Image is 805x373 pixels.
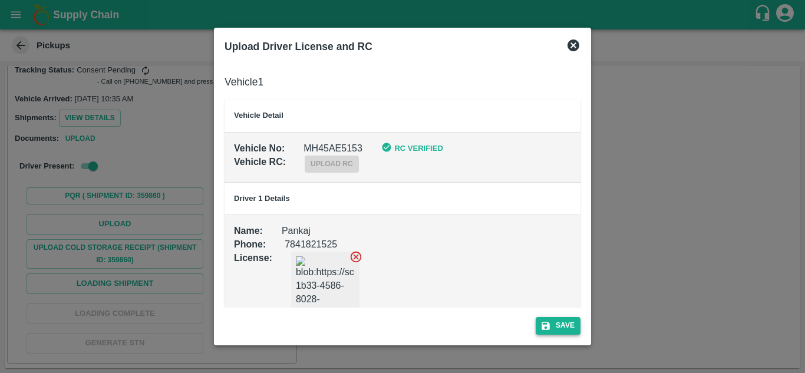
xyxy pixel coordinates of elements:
div: Pankaj [263,206,311,238]
h6: Vehicle 1 [225,74,580,90]
b: Driver 1 Details [234,194,290,203]
img: blob:https://sc.vegrow.in/7d3eb67a-1b33-4586-8028-a44b95e67e6e [296,256,355,315]
div: MH45AE5153 [285,123,362,156]
button: Save [536,317,580,334]
b: Vehicle Detail [234,111,283,120]
div: 7841821525 [266,219,337,252]
b: Vehicle RC : [234,157,286,167]
b: License : [234,253,272,263]
b: Upload Driver License and RC [225,41,372,52]
b: RC Verified [394,144,443,153]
